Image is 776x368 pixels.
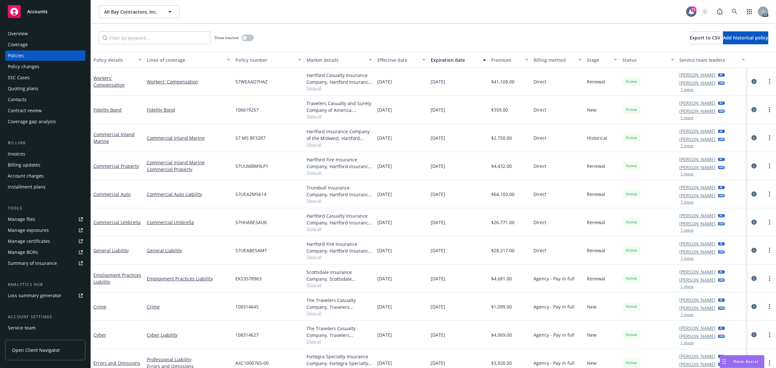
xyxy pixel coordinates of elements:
[587,57,610,63] div: Stage
[728,5,741,18] a: Search
[679,248,716,255] a: [PERSON_NAME]
[533,57,575,63] div: Billing method
[491,219,514,226] span: $26,771.00
[147,106,230,113] a: Fidelity Bond
[5,182,85,192] a: Installment plans
[377,163,392,169] span: [DATE]
[147,356,230,363] a: Professional Liability
[377,78,392,85] span: [DATE]
[307,353,372,367] div: Fortegra Specialty Insurance Company, Fortegra Specialty Insurance Company, RT Specialty Insuranc...
[235,78,268,85] span: 57WEAAD7HAZ
[625,247,638,253] span: Active
[431,219,445,226] span: [DATE]
[8,39,28,50] div: Coverage
[720,355,728,368] div: Drag to move
[5,149,85,159] a: Invoices
[5,28,85,39] a: Overview
[431,247,445,254] span: [DATE]
[307,282,372,288] span: Show all
[147,275,230,282] a: Employment Practices Liability
[5,171,85,181] a: Account charges
[750,134,758,142] a: circleInformation
[587,247,605,254] span: Renewal
[5,205,85,211] div: Tools
[491,247,514,254] span: $28,217.00
[587,331,597,338] span: New
[235,247,267,254] span: 57UEABE5AMT
[307,339,372,344] span: Show all
[681,172,694,176] button: 1 more
[5,314,85,320] div: Account settings
[491,275,512,282] span: $4,681.00
[723,35,768,41] span: Add historical policy
[750,275,758,282] a: circleInformation
[491,191,514,198] span: $64,103.00
[679,192,716,199] a: [PERSON_NAME]
[491,78,514,85] span: $41,108.00
[679,240,716,247] a: [PERSON_NAME]
[766,359,773,367] a: more
[431,78,445,85] span: [DATE]
[733,359,759,364] span: Nova Assist
[377,106,392,113] span: [DATE]
[235,303,259,310] span: 108314645
[5,323,85,333] a: Service team
[99,31,210,44] input: Filter by keyword...
[93,131,135,144] a: Commercial Inland Marine
[587,78,605,85] span: Renewal
[679,57,738,63] div: Service team leaders
[93,219,141,225] a: Commercial Umbrella
[307,325,372,339] div: The Travelers Casualty Company, Travelers Insurance
[93,332,106,338] a: Cyber
[235,163,268,169] span: 57UUMBM9LP1
[431,275,445,282] span: [DATE]
[375,52,428,68] button: Effective date
[5,225,85,235] span: Manage exposures
[679,333,716,340] a: [PERSON_NAME]
[625,304,638,309] span: Active
[304,52,375,68] button: Market details
[625,107,638,113] span: Active
[720,355,764,368] button: Nova Assist
[625,163,638,169] span: Active
[533,191,546,198] span: Direct
[587,303,597,310] span: New
[5,258,85,268] a: Summary of insurance
[8,105,42,116] div: Contract review
[233,52,304,68] button: Policy number
[93,360,140,366] a: Errors and Omissions
[587,219,605,226] span: Renewal
[750,190,758,198] a: circleInformation
[491,163,512,169] span: $4,432.00
[679,220,716,227] a: [PERSON_NAME]
[377,360,392,366] span: [DATE]
[5,247,85,257] a: Manage BORs
[681,144,694,148] button: 1 more
[8,94,27,105] div: Contacts
[691,6,696,12] div: 71
[8,149,25,159] div: Invoices
[307,142,372,147] span: Show all
[533,331,575,338] span: Agency - Pay in full
[8,236,50,246] div: Manage certificates
[5,3,85,21] a: Accounts
[5,160,85,170] a: Billing updates
[533,275,575,282] span: Agency - Pay in full
[8,50,24,61] div: Policies
[377,275,392,282] span: [DATE]
[8,83,38,94] div: Quoting plans
[681,256,694,260] button: 1 more
[491,57,522,63] div: Premium
[8,171,44,181] div: Account charges
[620,52,677,68] button: Status
[533,219,546,226] span: Direct
[431,191,445,198] span: [DATE]
[681,285,694,288] button: 1 more
[679,80,716,86] a: [PERSON_NAME]
[766,78,773,85] a: more
[377,303,392,310] span: [DATE]
[147,247,230,254] a: General Liability
[5,334,85,344] a: Sales relationships
[625,276,638,281] span: Active
[766,303,773,310] a: more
